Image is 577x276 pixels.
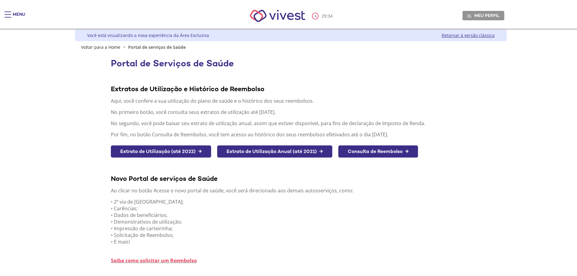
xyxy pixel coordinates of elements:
a: Retornar à versão clássica [442,32,495,38]
div: Extratos de Utilização e Histórico de Reembolso [111,85,471,93]
a: Voltar para a Home [81,44,120,50]
p: Por fim, no botão Consulta de Reembolso, você tem acesso ao histórico dos seus reembolsos efetiva... [111,131,471,138]
a: Extrato de Utilização (até 2022) → [111,145,211,158]
a: Consulta de Reembolso → [338,145,418,158]
span: Meu perfil [474,13,499,18]
a: Meu perfil [463,11,504,20]
div: Você está visualizando a nova experiência da Área Exclusiva [87,32,209,38]
div: : [312,13,334,19]
p: No primeiro botão, você consulta seus extratos de utilização até [DATE]. [111,109,471,115]
img: Vivest [243,3,312,29]
span: > [121,44,127,50]
p: No segundo, você pode baixar seu extrato de utilização anual, assim que estiver disponível, para ... [111,120,471,127]
span: 29 [322,13,327,19]
span: Portal de serviços de Saúde [128,44,186,50]
h1: Portal de Serviços de Saúde [111,58,471,68]
img: Meu perfil [467,14,472,18]
p: Ao clicar no botão Acesse o novo portal de saúde, você será direcionado aos demais autosserviços,... [111,187,471,194]
p: Aqui, você confere a sua utilização do plano de saúde e o histórico dos seus reembolsos. [111,98,471,104]
span: 34 [328,13,333,19]
div: Menu [13,12,25,24]
div: Novo Portal de serviços de Saúde [111,174,471,183]
a: Extrato de Utilização Anual (até 2021) → [217,145,332,158]
p: • 2ª via de [GEOGRAPHIC_DATA]; • Carências; • Dados de beneficiários; • Demonstrativos de utiliza... [111,198,471,245]
a: Saiba como solicitar um Reembolso [111,257,197,264]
